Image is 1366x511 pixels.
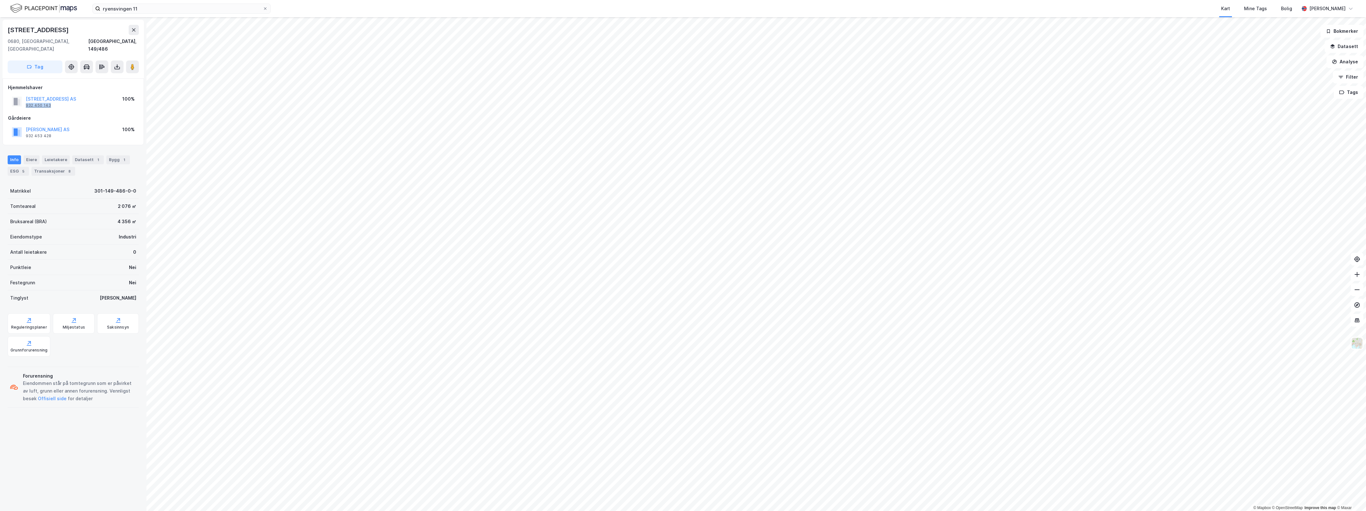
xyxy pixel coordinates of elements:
div: [PERSON_NAME] [1309,5,1346,12]
div: Datasett [72,155,104,164]
div: 0680, [GEOGRAPHIC_DATA], [GEOGRAPHIC_DATA] [8,38,88,53]
button: Filter [1333,71,1363,83]
div: Tinglyst [10,294,28,302]
div: 4 356 ㎡ [117,218,136,225]
div: Matrikkel [10,187,31,195]
div: Antall leietakere [10,248,47,256]
div: 932 453 428 [26,133,51,138]
input: Søk på adresse, matrikkel, gårdeiere, leietakere eller personer [100,4,263,13]
div: Forurensning [23,372,136,380]
button: Tag [8,60,62,73]
button: Datasett [1325,40,1363,53]
div: 8 [66,168,73,174]
img: logo.f888ab2527a4732fd821a326f86c7f29.svg [10,3,77,14]
button: Analyse [1327,55,1363,68]
div: Festegrunn [10,279,35,287]
div: 5 [20,168,26,174]
div: [STREET_ADDRESS] [8,25,70,35]
div: [GEOGRAPHIC_DATA], 149/486 [88,38,139,53]
div: Saksinnsyn [107,325,129,330]
div: Punktleie [10,264,31,271]
div: Grunnforurensning [11,348,47,353]
iframe: Chat Widget [1334,480,1366,511]
div: 100% [122,95,135,103]
div: Gårdeiere [8,114,139,122]
img: Z [1351,337,1363,349]
a: Improve this map [1305,506,1336,510]
div: Eiere [24,155,39,164]
button: Bokmerker [1320,25,1363,38]
div: 2 076 ㎡ [118,202,136,210]
div: 100% [122,126,135,133]
div: 1 [121,157,127,163]
div: Nei [129,279,136,287]
div: Eiendommen står på tomtegrunn som er påvirket av luft, grunn eller annen forurensning. Vennligst ... [23,380,136,402]
div: 932 450 143 [26,103,51,108]
div: 1 [95,157,101,163]
div: Tomteareal [10,202,36,210]
div: Eiendomstype [10,233,42,241]
div: Info [8,155,21,164]
div: Industri [119,233,136,241]
div: [PERSON_NAME] [100,294,136,302]
div: Bygg [106,155,130,164]
a: OpenStreetMap [1272,506,1303,510]
div: Mine Tags [1244,5,1267,12]
a: Mapbox [1253,506,1271,510]
div: Reguleringsplaner [11,325,47,330]
div: Hjemmelshaver [8,84,139,91]
div: ESG [8,167,29,176]
div: Miljøstatus [63,325,85,330]
div: 0 [133,248,136,256]
div: Kart [1221,5,1230,12]
button: Tags [1334,86,1363,99]
div: Leietakere [42,155,70,164]
div: Bruksareal (BRA) [10,218,47,225]
div: Nei [129,264,136,271]
div: Transaksjoner [32,167,75,176]
div: Bolig [1281,5,1292,12]
div: 301-149-486-0-0 [94,187,136,195]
